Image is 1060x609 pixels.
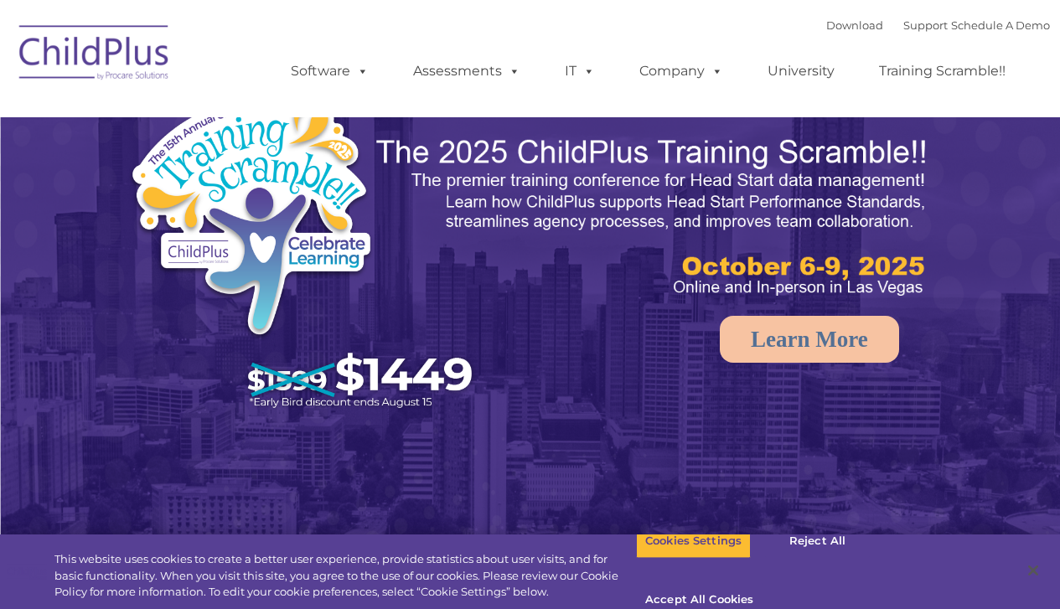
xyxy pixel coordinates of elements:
[11,13,178,97] img: ChildPlus by Procare Solutions
[636,524,751,559] button: Cookies Settings
[826,18,1050,32] font: |
[720,316,899,363] a: Learn More
[548,54,612,88] a: IT
[903,18,948,32] a: Support
[951,18,1050,32] a: Schedule A Demo
[623,54,740,88] a: Company
[751,54,851,88] a: University
[274,54,385,88] a: Software
[862,54,1022,88] a: Training Scramble!!
[1015,552,1052,589] button: Close
[54,551,636,601] div: This website uses cookies to create a better user experience, provide statistics about user visit...
[765,524,870,559] button: Reject All
[396,54,537,88] a: Assessments
[826,18,883,32] a: Download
